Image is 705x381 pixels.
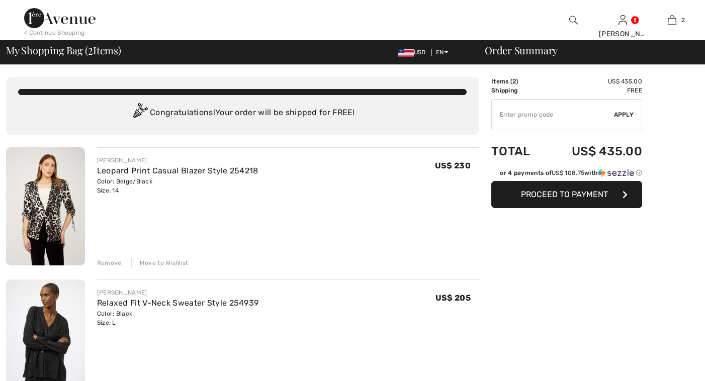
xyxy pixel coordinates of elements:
[97,309,259,327] div: Color: Black Size: L
[619,14,627,26] img: My Info
[545,134,642,168] td: US$ 435.00
[492,100,614,130] input: Promo code
[614,110,634,119] span: Apply
[97,166,258,175] a: Leopard Print Casual Blazer Style 254218
[512,78,516,85] span: 2
[398,49,414,57] img: US Dollar
[598,168,634,177] img: Sezzle
[473,45,699,55] div: Order Summary
[18,103,467,123] div: Congratulations! Your order will be shipped for FREE!
[24,28,85,37] div: < Continue Shopping
[545,77,642,86] td: US$ 435.00
[398,49,430,56] span: USD
[552,169,584,176] span: US$ 108.75
[491,134,545,168] td: Total
[599,29,647,39] div: [PERSON_NAME]
[24,8,96,28] img: 1ère Avenue
[491,168,642,181] div: or 4 payments ofUS$ 108.75withSezzle Click to learn more about Sezzle
[521,189,608,199] span: Proceed to Payment
[491,181,642,208] button: Proceed to Payment
[569,14,578,26] img: search the website
[435,293,471,303] span: US$ 205
[130,103,150,123] img: Congratulation2.svg
[6,147,85,265] img: Leopard Print Casual Blazer Style 254218
[491,77,545,86] td: Items ( )
[97,258,122,267] div: Remove
[97,288,259,297] div: [PERSON_NAME]
[131,258,189,267] div: Move to Wishlist
[6,45,121,55] span: My Shopping Bag ( Items)
[491,86,545,95] td: Shipping
[97,177,258,195] div: Color: Beige/Black Size: 14
[435,161,471,170] span: US$ 230
[619,15,627,25] a: Sign In
[545,86,642,95] td: Free
[88,43,93,56] span: 2
[500,168,642,177] div: or 4 payments of with
[648,14,696,26] a: 2
[681,16,685,25] span: 2
[436,49,449,56] span: EN
[97,298,259,308] a: Relaxed Fit V-Neck Sweater Style 254939
[668,14,676,26] img: My Bag
[97,156,258,165] div: [PERSON_NAME]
